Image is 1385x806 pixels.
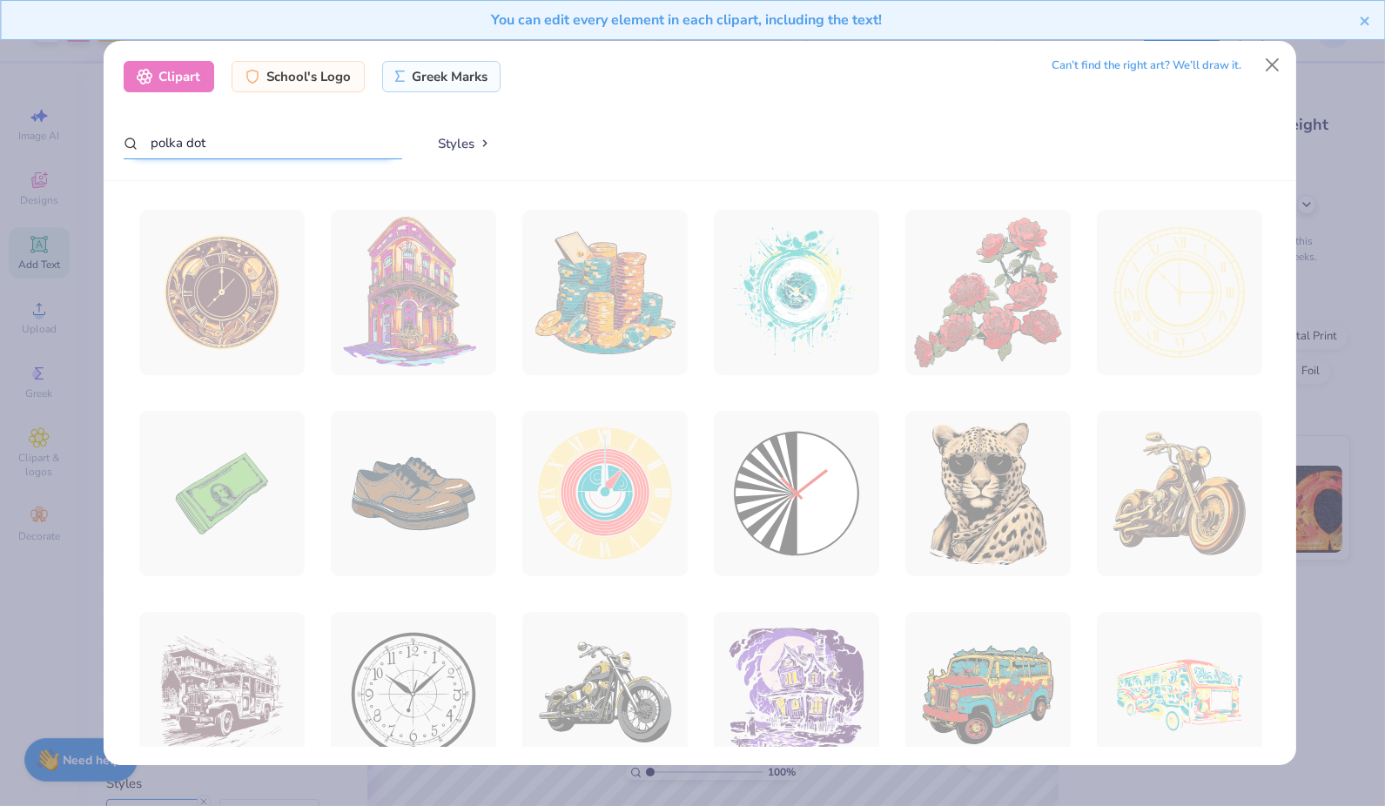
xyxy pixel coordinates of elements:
[124,127,402,159] input: Search by name
[382,61,501,92] div: Greek Marks
[1256,49,1289,82] button: Close
[1052,50,1242,81] div: Can’t find the right art? We’ll draw it.
[420,127,510,160] button: Styles
[124,61,214,92] div: Clipart
[232,61,365,92] div: School's Logo
[14,10,1359,30] div: You can edit every element in each clipart, including the text!
[1359,10,1371,30] button: close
